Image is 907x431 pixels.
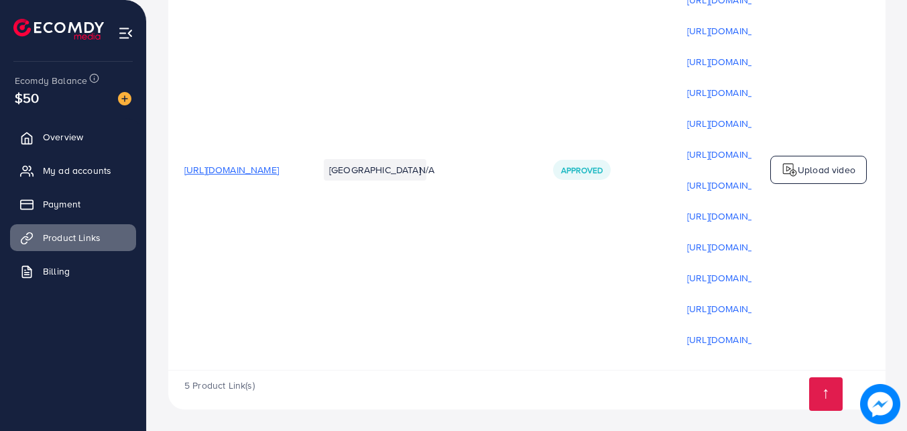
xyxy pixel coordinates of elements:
p: [URL][DOMAIN_NAME] [687,208,782,224]
a: Product Links [10,224,136,251]
img: logo [13,19,104,40]
img: logo [782,162,798,178]
p: [URL][DOMAIN_NAME] [687,85,782,101]
a: Billing [10,258,136,285]
p: [URL][DOMAIN_NAME] [687,146,782,162]
p: [URL][DOMAIN_NAME] [687,23,782,39]
span: Payment [43,197,80,211]
img: image [861,385,900,424]
span: Billing [43,265,70,278]
li: [GEOGRAPHIC_DATA] [324,159,426,181]
span: My ad accounts [43,164,111,177]
p: [URL][DOMAIN_NAME] [687,332,782,348]
span: $50 [15,88,39,107]
span: [URL][DOMAIN_NAME] [184,163,279,177]
a: Payment [10,191,136,218]
p: [URL][DOMAIN_NAME] [687,270,782,286]
img: menu [118,26,133,41]
span: Approved [561,164,603,176]
p: [URL][DOMAIN_NAME] [687,177,782,193]
p: [URL][DOMAIN_NAME] [687,115,782,132]
span: N/A [419,163,434,177]
a: My ad accounts [10,157,136,184]
span: 5 Product Link(s) [184,379,255,392]
span: Product Links [43,231,101,244]
p: [URL][DOMAIN_NAME] [687,54,782,70]
p: [URL][DOMAIN_NAME] [687,301,782,317]
p: [URL][DOMAIN_NAME] [687,239,782,255]
span: Ecomdy Balance [15,74,87,87]
p: Upload video [798,162,855,178]
img: image [118,92,131,105]
span: Overview [43,130,83,144]
a: Overview [10,124,136,150]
